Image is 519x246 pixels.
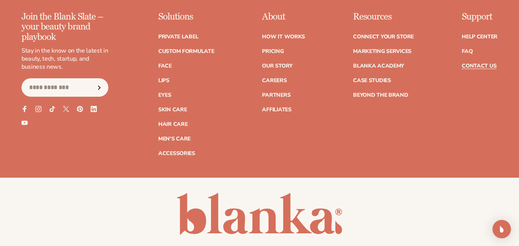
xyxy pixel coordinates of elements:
a: Careers [262,78,287,83]
a: Case Studies [353,78,391,83]
a: Private label [158,34,198,40]
a: Connect your store [353,34,414,40]
a: Contact Us [462,63,496,69]
a: Lips [158,78,169,83]
a: FAQ [462,49,473,54]
button: Subscribe [91,78,108,97]
a: Men's Care [158,136,191,142]
a: Beyond the brand [353,92,408,98]
a: Partners [262,92,290,98]
a: Hair Care [158,122,187,127]
p: Stay in the know on the latest in beauty, tech, startup, and business news. [22,47,108,71]
a: Skin Care [158,107,187,112]
a: Our Story [262,63,292,69]
a: Blanka Academy [353,63,404,69]
a: Accessories [158,151,195,156]
div: Open Intercom Messenger [492,220,511,238]
a: Help Center [462,34,497,40]
p: Join the Blank Slate – your beauty brand playbook [22,12,108,42]
p: Resources [353,12,414,22]
a: Custom formulate [158,49,214,54]
a: Eyes [158,92,171,98]
a: How It Works [262,34,305,40]
a: Marketing services [353,49,411,54]
p: Solutions [158,12,214,22]
a: Pricing [262,49,284,54]
a: Affiliates [262,107,291,112]
a: Face [158,63,172,69]
p: About [262,12,305,22]
p: Support [462,12,497,22]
